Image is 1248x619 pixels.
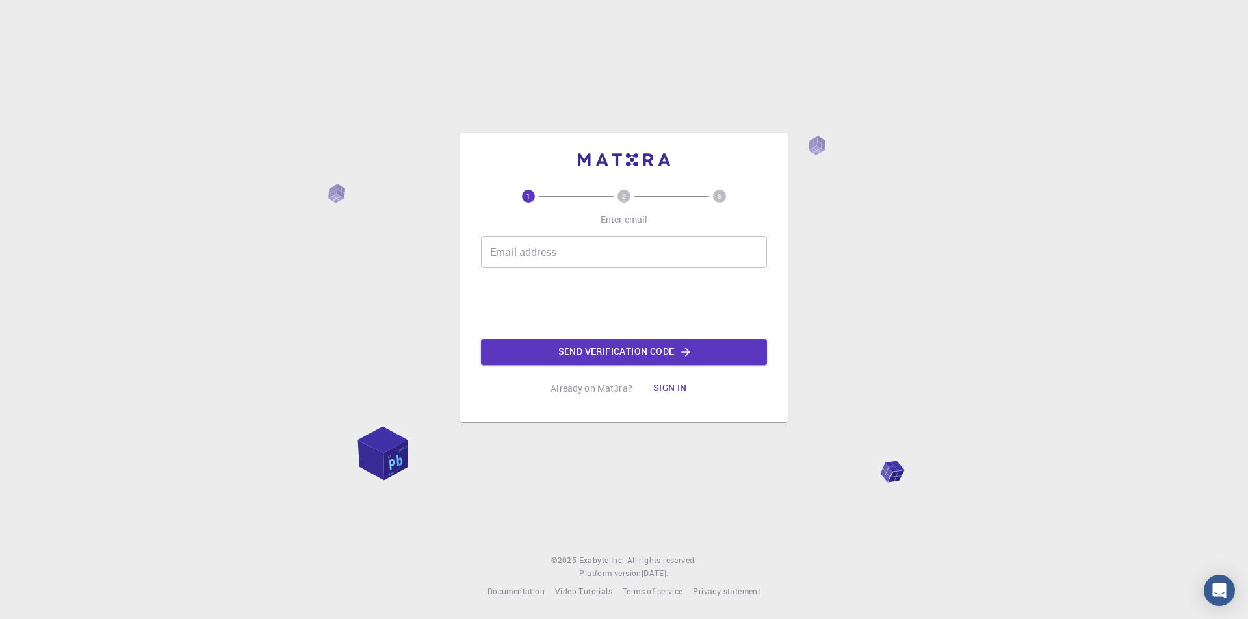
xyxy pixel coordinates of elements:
[525,278,723,329] iframe: reCAPTCHA
[601,213,648,226] p: Enter email
[627,554,697,567] span: All rights reserved.
[579,567,641,580] span: Platform version
[622,192,626,201] text: 2
[526,192,530,201] text: 1
[555,586,612,596] span: Video Tutorials
[487,586,545,596] span: Documentation
[551,554,578,567] span: © 2025
[1204,575,1235,606] div: Open Intercom Messenger
[623,585,682,598] a: Terms of service
[579,554,625,567] a: Exabyte Inc.
[718,192,721,201] text: 3
[693,585,760,598] a: Privacy statement
[487,585,545,598] a: Documentation
[693,586,760,596] span: Privacy statement
[643,375,697,401] button: Sign in
[642,567,669,580] a: [DATE].
[551,382,632,395] p: Already on Mat3ra?
[642,568,669,578] span: [DATE] .
[623,586,682,596] span: Terms of service
[579,555,625,565] span: Exabyte Inc.
[555,585,612,598] a: Video Tutorials
[481,339,767,365] button: Send verification code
